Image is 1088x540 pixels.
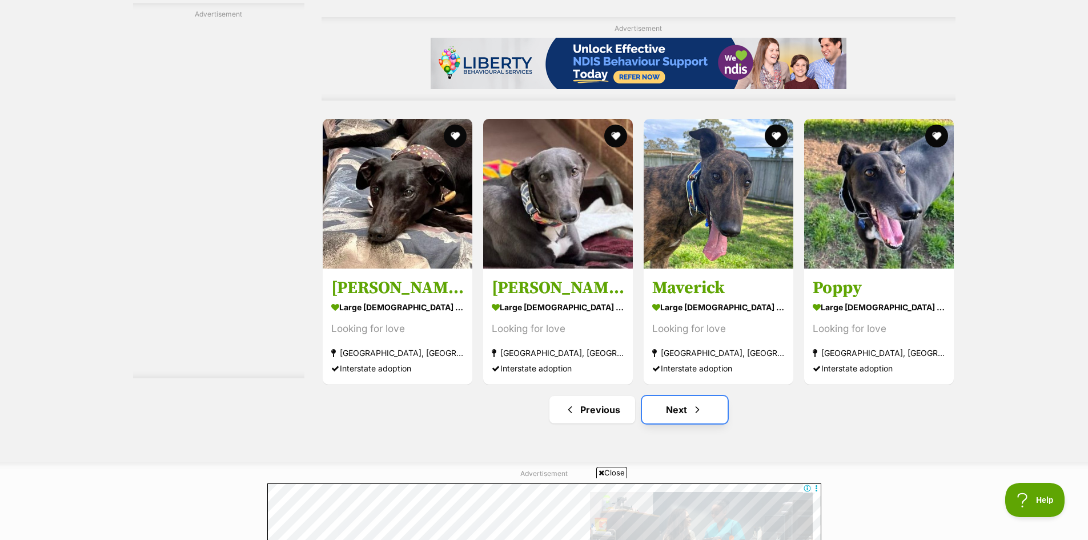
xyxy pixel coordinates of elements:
div: Looking for love [331,321,464,337]
iframe: Advertisement [133,24,304,367]
span: Close [596,467,627,478]
iframe: Advertisement [336,483,752,534]
h3: [PERSON_NAME] [492,277,624,299]
h3: Maverick [652,277,785,299]
strong: [GEOGRAPHIC_DATA], [GEOGRAPHIC_DATA] [813,345,945,361]
h3: Poppy [813,277,945,299]
strong: large [DEMOGRAPHIC_DATA] Dog [331,299,464,315]
strong: [GEOGRAPHIC_DATA], [GEOGRAPHIC_DATA] [492,345,624,361]
a: Maverick large [DEMOGRAPHIC_DATA] Dog Looking for love [GEOGRAPHIC_DATA], [GEOGRAPHIC_DATA] Inter... [644,269,793,385]
div: Looking for love [813,321,945,337]
img: Arlo - Greyhound Dog [483,119,633,269]
div: Interstate adoption [331,361,464,376]
img: Bazzi - Greyhound Dog [323,119,472,269]
iframe: Advertisement [431,38,846,89]
strong: large [DEMOGRAPHIC_DATA] Dog [492,299,624,315]
strong: large [DEMOGRAPHIC_DATA] Dog [813,299,945,315]
h3: [PERSON_NAME] [331,277,464,299]
div: Interstate adoption [652,361,785,376]
strong: [GEOGRAPHIC_DATA], [GEOGRAPHIC_DATA] [652,345,785,361]
strong: large [DEMOGRAPHIC_DATA] Dog [652,299,785,315]
img: Poppy - Greyhound Dog [804,119,954,269]
div: Interstate adoption [492,361,624,376]
a: Next page [642,396,728,423]
button: favourite [444,125,467,147]
iframe: Help Scout Beacon - Open [1005,483,1065,517]
button: favourite [604,125,627,147]
div: Looking for love [652,321,785,337]
a: Previous page [549,396,635,423]
a: [PERSON_NAME] large [DEMOGRAPHIC_DATA] Dog Looking for love [GEOGRAPHIC_DATA], [GEOGRAPHIC_DATA] ... [323,269,472,385]
strong: [GEOGRAPHIC_DATA], [GEOGRAPHIC_DATA] [331,345,464,361]
nav: Pagination [322,396,955,423]
div: Interstate adoption [813,361,945,376]
div: Looking for love [492,321,624,337]
a: Poppy large [DEMOGRAPHIC_DATA] Dog Looking for love [GEOGRAPHIC_DATA], [GEOGRAPHIC_DATA] Intersta... [804,269,954,385]
img: Maverick - Greyhound Dog [644,119,793,269]
a: [PERSON_NAME] large [DEMOGRAPHIC_DATA] Dog Looking for love [GEOGRAPHIC_DATA], [GEOGRAPHIC_DATA] ... [483,269,633,385]
button: favourite [765,125,788,147]
div: Advertisement [133,3,304,378]
button: favourite [926,125,949,147]
div: Advertisement [322,17,955,101]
